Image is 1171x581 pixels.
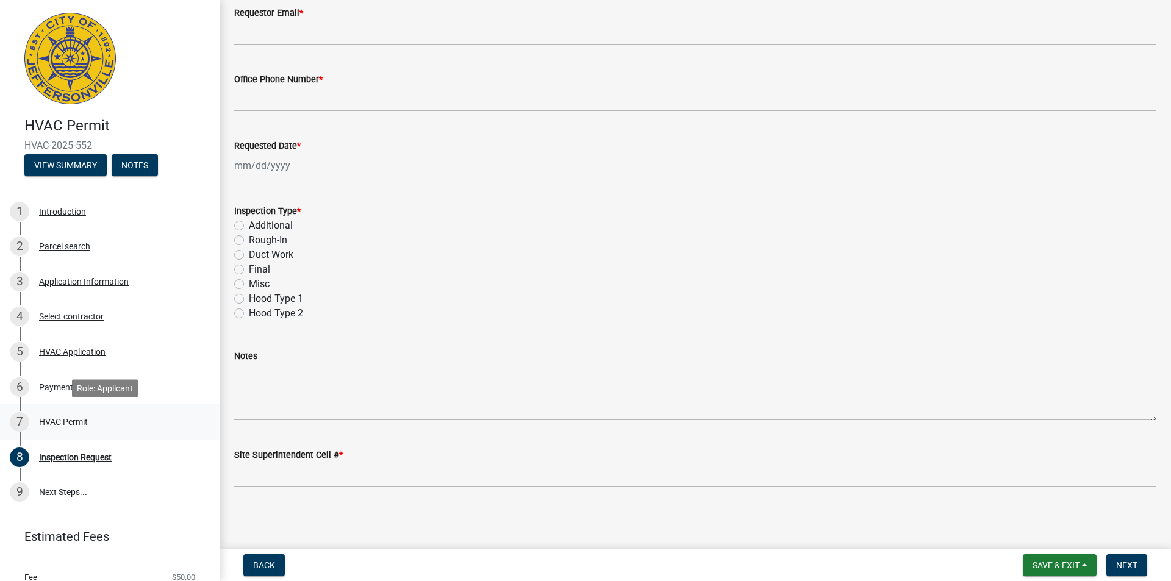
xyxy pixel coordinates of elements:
[10,482,29,502] div: 9
[249,291,303,306] label: Hood Type 1
[249,262,270,277] label: Final
[1023,554,1097,576] button: Save & Exit
[24,573,37,581] span: Fee
[234,142,301,151] label: Requested Date
[1033,560,1080,570] span: Save & Exit
[172,573,195,581] span: $50.00
[10,307,29,326] div: 4
[1106,554,1147,576] button: Next
[249,306,303,321] label: Hood Type 2
[39,277,129,286] div: Application Information
[249,233,287,248] label: Rough-In
[10,524,200,549] a: Estimated Fees
[234,9,303,18] label: Requestor Email
[112,154,158,176] button: Notes
[234,451,343,460] label: Site Superintendent Cell #
[24,13,116,104] img: City of Jeffersonville, Indiana
[10,412,29,432] div: 7
[24,154,107,176] button: View Summary
[249,248,293,262] label: Duct Work
[1116,560,1137,570] span: Next
[24,140,195,151] span: HVAC-2025-552
[112,161,158,171] wm-modal-confirm: Notes
[39,383,73,391] div: Payment
[243,554,285,576] button: Back
[39,453,112,462] div: Inspection Request
[39,312,104,321] div: Select contractor
[39,418,88,426] div: HVAC Permit
[234,76,323,84] label: Office Phone Number
[24,161,107,171] wm-modal-confirm: Summary
[253,560,275,570] span: Back
[10,272,29,291] div: 3
[39,348,106,356] div: HVAC Application
[10,377,29,397] div: 6
[234,153,346,178] input: mm/dd/yyyy
[249,277,270,291] label: Misc
[39,242,90,251] div: Parcel search
[72,379,138,397] div: Role: Applicant
[10,237,29,256] div: 2
[39,207,86,216] div: Introduction
[24,117,210,135] h4: HVAC Permit
[10,447,29,467] div: 8
[234,207,301,216] label: Inspection Type
[10,202,29,221] div: 1
[234,352,257,361] label: Notes
[249,218,293,233] label: Additional
[10,342,29,362] div: 5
